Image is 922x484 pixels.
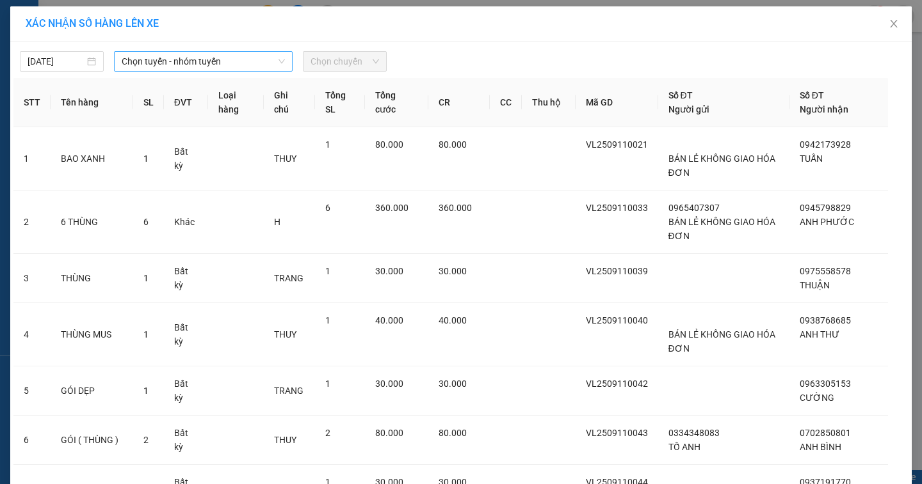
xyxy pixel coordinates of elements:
td: Khác [164,191,208,254]
span: CƯỜNG [800,393,834,403]
span: VL2509110042 [586,379,648,389]
span: ANH BÌNH [800,442,841,452]
span: 1 [143,273,149,283]
span: THUY [274,153,296,164]
td: Bất kỳ [164,254,208,303]
span: close [889,19,899,29]
span: TUẤN [800,153,823,164]
span: Số ĐT [800,90,824,100]
span: 1 [325,139,330,150]
th: Tổng cước [365,78,428,127]
span: 1 [143,329,149,340]
span: 0965407307 [668,203,720,213]
td: Bất kỳ [164,366,208,416]
span: 1 [143,386,149,396]
span: 360.000 [375,203,408,213]
span: 40.000 [375,315,403,325]
span: THUY [274,329,296,340]
td: BAO XANH [51,127,133,191]
span: 40.000 [439,315,467,325]
span: Người nhận [800,104,848,114]
th: STT [13,78,51,127]
td: THÙNG MUS [51,303,133,366]
span: 0938768685 [800,315,851,325]
button: Close [876,6,912,42]
span: XÁC NHẬN SỐ HÀNG LÊN XE [26,17,159,29]
span: 2 [143,435,149,445]
span: down [278,58,286,65]
th: Loại hàng [208,78,264,127]
span: 1 [325,315,330,325]
span: H [274,217,280,227]
th: Ghi chú [264,78,315,127]
span: VL2509110040 [586,315,648,325]
span: 80.000 [375,139,403,150]
span: 0945798829 [800,203,851,213]
span: 0334348083 [668,428,720,438]
td: 6 THÙNG [51,191,133,254]
td: THÙNG [51,254,133,303]
span: TRANG [274,273,303,283]
td: 1 [13,127,51,191]
span: 30.000 [439,379,467,389]
span: Người gửi [668,104,709,114]
span: 1 [325,266,330,276]
span: 0975558578 [800,266,851,276]
th: Mã GD [576,78,658,127]
span: 80.000 [439,139,467,150]
span: ANH PHƯỚC [800,217,854,227]
span: 0942173928 [800,139,851,150]
span: VL2509110039 [586,266,648,276]
td: Bất kỳ [164,127,208,191]
span: 2 [325,428,330,438]
th: CR [428,78,490,127]
span: 30.000 [439,266,467,276]
span: BÁN LẺ KHÔNG GIAO HÓA ĐƠN [668,153,775,178]
th: SL [133,78,164,127]
span: 360.000 [439,203,472,213]
input: 11/09/2025 [28,54,85,68]
td: 6 [13,416,51,465]
span: THUẬN [800,280,830,290]
span: Chọn chuyến [311,52,379,71]
td: Bất kỳ [164,416,208,465]
td: GÓI DẸP [51,366,133,416]
span: VL2509110021 [586,139,648,150]
span: 6 [325,203,330,213]
span: Số ĐT [668,90,693,100]
span: TRANG [274,386,303,396]
span: 1 [325,379,330,389]
span: 30.000 [375,379,403,389]
span: 80.000 [375,428,403,438]
th: CC [490,78,522,127]
th: Tên hàng [51,78,133,127]
td: 4 [13,303,51,366]
th: Tổng SL [315,78,365,127]
span: Chọn tuyến - nhóm tuyến [122,52,285,71]
th: Thu hộ [522,78,576,127]
td: 3 [13,254,51,303]
span: 30.000 [375,266,403,276]
span: 1 [143,153,149,164]
td: Bất kỳ [164,303,208,366]
span: 0963305153 [800,379,851,389]
td: GÓI ( THÙNG ) [51,416,133,465]
span: THUY [274,435,296,445]
th: ĐVT [164,78,208,127]
span: ANH THƯ [800,329,839,340]
span: VL2509110033 [586,203,648,213]
span: 0702850801 [800,428,851,438]
span: BÁN LẺ KHÔNG GIAO HÓA ĐƠN [668,217,775,241]
span: VL2509110043 [586,428,648,438]
span: 80.000 [439,428,467,438]
span: BÁN LẺ KHÔNG GIAO HÓA ĐƠN [668,329,775,354]
td: 2 [13,191,51,254]
td: 5 [13,366,51,416]
span: TỐ ANH [668,442,700,452]
span: 6 [143,217,149,227]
